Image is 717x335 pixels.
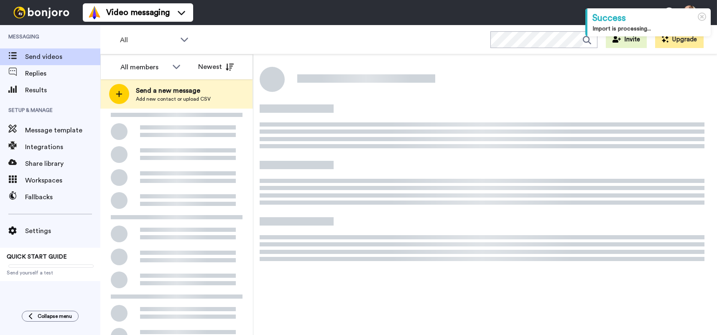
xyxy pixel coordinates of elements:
span: Video messaging [106,7,170,18]
span: Results [25,85,100,95]
span: Message template [25,125,100,135]
span: All [120,35,176,45]
span: Fallbacks [25,192,100,202]
button: Newest [192,58,240,75]
span: QUICK START GUIDE [7,254,67,260]
span: Add new contact or upload CSV [136,96,211,102]
span: Collapse menu [38,313,72,320]
img: bj-logo-header-white.svg [10,7,73,18]
span: Settings [25,226,100,236]
span: Replies [25,69,100,79]
img: vm-color.svg [88,6,101,19]
span: Send videos [25,52,100,62]
button: Upgrade [655,31,704,48]
div: All members [120,62,168,72]
div: Success [592,12,706,25]
button: Invite [606,31,647,48]
span: Share library [25,159,100,169]
span: Send a new message [136,86,211,96]
span: Workspaces [25,175,100,185]
div: Import is processing... [592,25,706,33]
span: Integrations [25,142,100,152]
span: Send yourself a test [7,269,94,276]
button: Collapse menu [22,311,79,322]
